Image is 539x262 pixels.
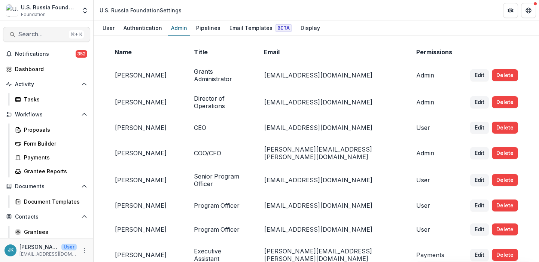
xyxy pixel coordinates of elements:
[226,22,295,33] div: Email Templates
[106,194,185,217] td: [PERSON_NAME]
[492,174,518,186] button: Delete
[12,226,90,238] a: Grantees
[19,243,58,251] p: [PERSON_NAME]
[15,183,78,190] span: Documents
[100,21,118,36] a: User
[492,199,518,211] button: Delete
[24,228,84,236] div: Grantees
[168,21,190,36] a: Admin
[12,195,90,208] a: Document Templates
[255,167,407,194] td: [EMAIL_ADDRESS][DOMAIN_NAME]
[12,151,90,164] a: Payments
[106,89,185,116] td: [PERSON_NAME]
[185,42,255,62] td: Title
[185,140,255,167] td: COO/CFO
[503,3,518,18] button: Partners
[3,180,90,192] button: Open Documents
[61,244,77,250] p: User
[298,22,323,33] div: Display
[193,22,223,33] div: Pipelines
[3,109,90,121] button: Open Workflows
[69,30,84,39] div: ⌘ + K
[24,198,84,205] div: Document Templates
[298,21,323,36] a: Display
[21,11,46,18] span: Foundation
[492,147,518,159] button: Delete
[24,126,84,134] div: Proposals
[275,24,292,32] span: Beta
[168,22,190,33] div: Admin
[407,140,461,167] td: Admin
[24,140,84,147] div: Form Builder
[521,3,536,18] button: Get Help
[106,62,185,89] td: [PERSON_NAME]
[15,81,78,88] span: Activity
[12,124,90,136] a: Proposals
[185,62,255,89] td: Grants Administrator
[492,223,518,235] button: Delete
[97,5,185,16] nav: breadcrumb
[80,246,89,255] button: More
[3,63,90,75] a: Dashboard
[470,174,489,186] button: Edit
[121,22,165,33] div: Authentication
[255,116,407,140] td: [EMAIL_ADDRESS][DOMAIN_NAME]
[185,89,255,116] td: Director of Operations
[470,223,489,235] button: Edit
[80,3,90,18] button: Open entity switcher
[15,65,84,73] div: Dashboard
[255,62,407,89] td: [EMAIL_ADDRESS][DOMAIN_NAME]
[185,116,255,140] td: CEO
[18,31,66,38] span: Search...
[407,194,461,217] td: User
[106,217,185,241] td: [PERSON_NAME]
[8,248,13,253] div: Jemile Kelderman
[106,116,185,140] td: [PERSON_NAME]
[255,140,407,167] td: [PERSON_NAME][EMAIL_ADDRESS][PERSON_NAME][DOMAIN_NAME]
[185,167,255,194] td: Senior Program Officer
[19,251,77,258] p: [EMAIL_ADDRESS][DOMAIN_NAME]
[407,217,461,241] td: User
[255,194,407,217] td: [EMAIL_ADDRESS][DOMAIN_NAME]
[3,27,90,42] button: Search...
[3,211,90,223] button: Open Contacts
[12,137,90,150] a: Form Builder
[76,50,87,58] span: 352
[407,42,461,62] td: Permissions
[255,42,407,62] td: Email
[407,62,461,89] td: Admin
[24,153,84,161] div: Payments
[470,96,489,108] button: Edit
[470,122,489,134] button: Edit
[255,89,407,116] td: [EMAIL_ADDRESS][DOMAIN_NAME]
[121,21,165,36] a: Authentication
[492,122,518,134] button: Delete
[24,167,84,175] div: Grantee Reports
[15,112,78,118] span: Workflows
[470,249,489,261] button: Edit
[106,42,185,62] td: Name
[185,194,255,217] td: Program Officer
[255,217,407,241] td: [EMAIL_ADDRESS][DOMAIN_NAME]
[470,69,489,81] button: Edit
[193,21,223,36] a: Pipelines
[12,165,90,177] a: Grantee Reports
[100,22,118,33] div: User
[15,214,78,220] span: Contacts
[492,249,518,261] button: Delete
[407,167,461,194] td: User
[185,217,255,241] td: Program Officer
[3,48,90,60] button: Notifications352
[6,4,18,16] img: U.S. Russia Foundation
[106,140,185,167] td: [PERSON_NAME]
[407,116,461,140] td: User
[106,167,185,194] td: [PERSON_NAME]
[24,95,84,103] div: Tasks
[15,51,76,57] span: Notifications
[492,96,518,108] button: Delete
[470,199,489,211] button: Edit
[100,6,182,14] div: U.S. Russia Foundation Settings
[12,93,90,106] a: Tasks
[407,89,461,116] td: Admin
[3,78,90,90] button: Open Activity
